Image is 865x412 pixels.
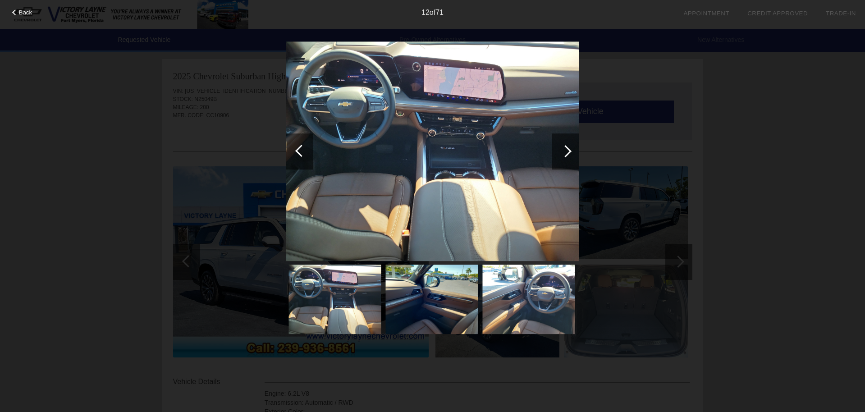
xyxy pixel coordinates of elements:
a: Credit Approved [747,10,808,17]
img: 12.jpg [288,265,381,334]
img: 12.jpg [286,41,579,261]
img: 13.jpg [385,265,478,334]
span: Back [19,9,32,16]
span: 12 [421,9,430,16]
span: 71 [435,9,444,16]
a: Appointment [683,10,729,17]
a: Trade-In [826,10,856,17]
img: 14.jpg [482,265,575,334]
